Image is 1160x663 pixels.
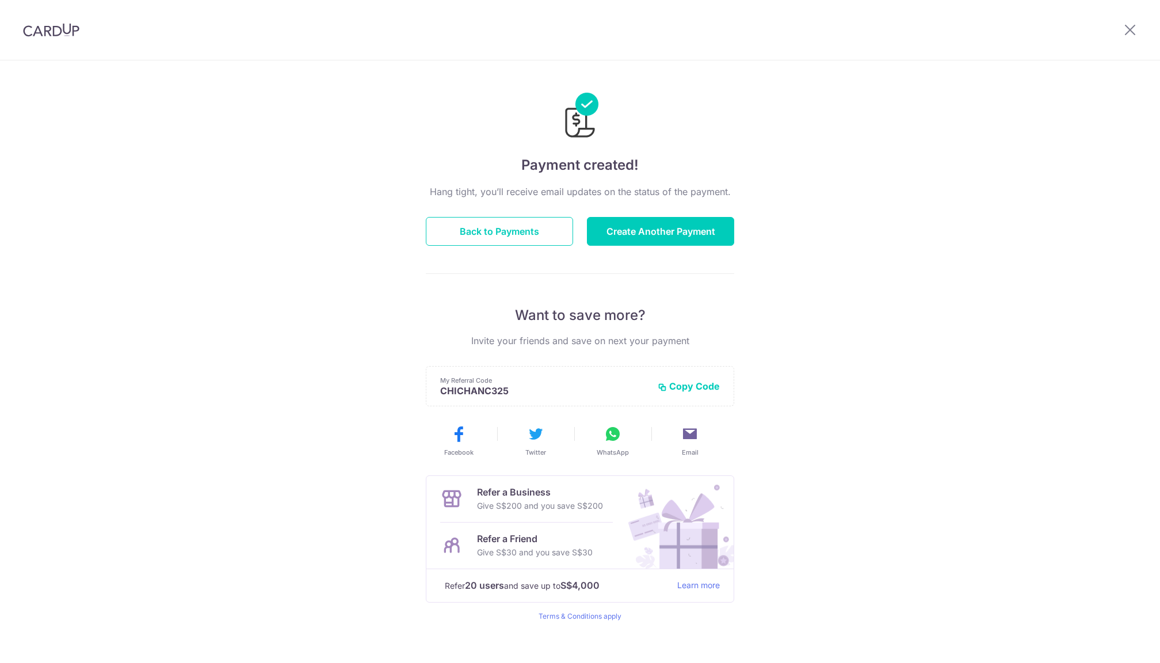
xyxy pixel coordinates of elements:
p: CHICHANC325 [440,385,648,397]
span: Facebook [444,448,474,457]
img: Refer [617,476,734,569]
p: Invite your friends and save on next your payment [426,334,734,348]
strong: S$4,000 [560,578,600,592]
p: Want to save more? [426,306,734,325]
p: Hang tight, you’ll receive email updates on the status of the payment. [426,185,734,199]
span: Email [682,448,699,457]
img: Payments [562,93,598,141]
button: Copy Code [658,380,720,392]
button: WhatsApp [579,425,647,457]
button: Back to Payments [426,217,573,246]
p: Give S$200 and you save S$200 [477,499,603,513]
p: Refer and save up to [445,578,668,593]
p: Refer a Business [477,485,603,499]
p: Give S$30 and you save S$30 [477,546,593,559]
span: WhatsApp [597,448,629,457]
button: Create Another Payment [587,217,734,246]
h4: Payment created! [426,155,734,176]
span: Twitter [525,448,546,457]
a: Learn more [677,578,720,593]
button: Twitter [502,425,570,457]
strong: 20 users [465,578,504,592]
img: CardUp [23,23,79,37]
button: Email [656,425,724,457]
p: Refer a Friend [477,532,593,546]
button: Facebook [425,425,493,457]
a: Terms & Conditions apply [539,612,621,620]
p: My Referral Code [440,376,648,385]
